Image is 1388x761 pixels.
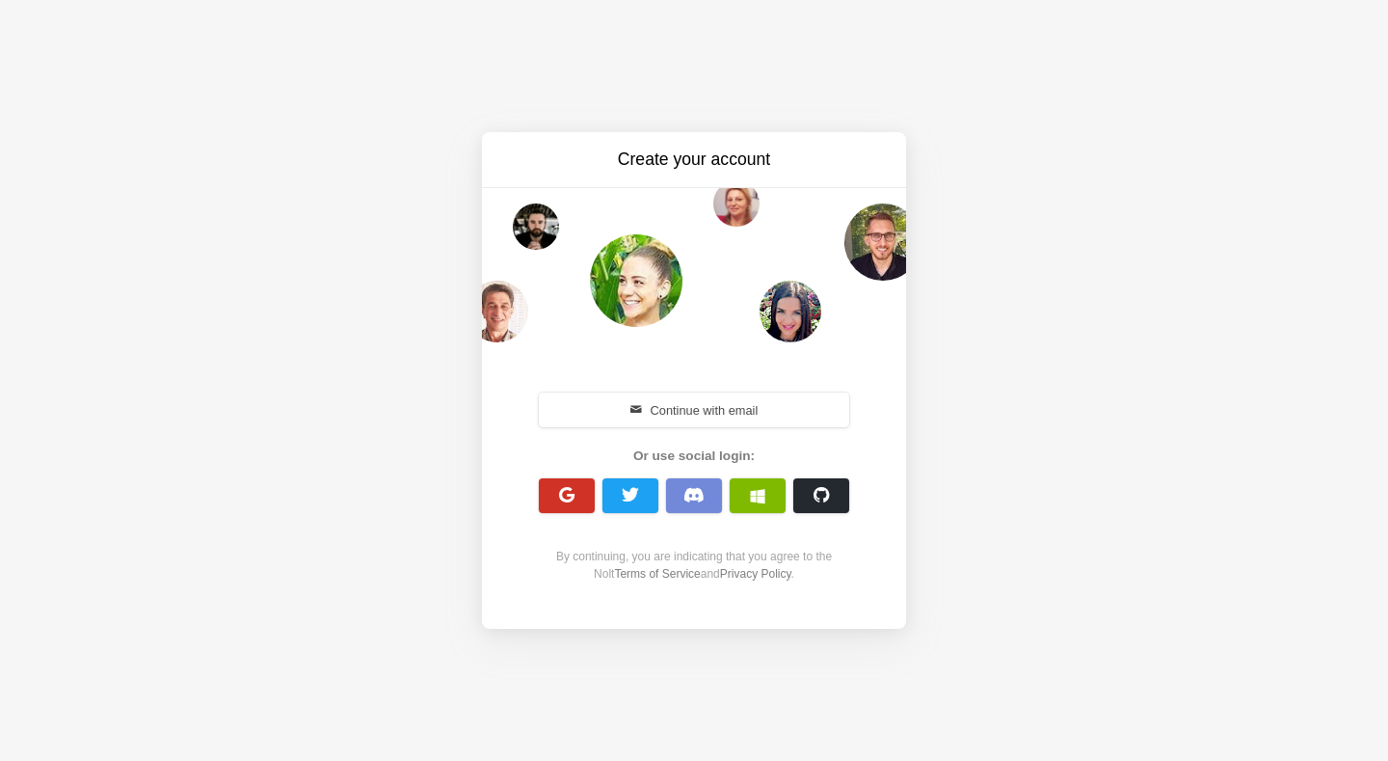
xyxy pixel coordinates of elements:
[528,548,860,583] div: By continuing, you are indicating that you agree to the Nolt and .
[532,148,856,172] h3: Create your account
[528,447,860,466] div: Or use social login:
[539,393,849,427] button: Continue with email
[614,567,700,581] a: Terms of Service
[720,567,791,581] a: Privacy Policy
